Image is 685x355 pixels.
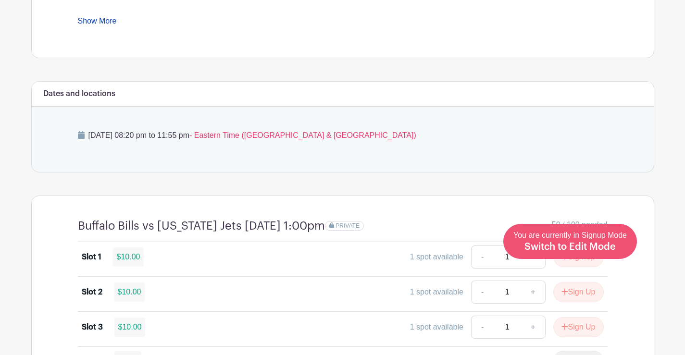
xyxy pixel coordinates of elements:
a: - [471,245,493,269]
a: - [471,281,493,304]
div: Slot 1 [82,251,101,263]
a: Show More [78,17,117,29]
p: [DATE] 08:20 pm to 11:55 pm [78,130,608,141]
a: + [521,316,545,339]
div: $10.00 [113,247,144,267]
span: Switch to Edit Mode [524,242,616,252]
span: You are currently in Signup Mode [513,231,627,251]
div: $10.00 [114,318,146,337]
button: Sign Up [553,282,604,302]
div: Slot 2 [82,286,102,298]
span: PRIVATE [336,222,360,229]
button: Sign Up [553,317,604,337]
div: $100 Half time [78,2,608,13]
a: - [471,316,493,339]
div: $10.00 [114,282,145,302]
a: + [521,281,545,304]
div: 1 spot available [410,286,463,298]
div: 1 spot available [410,251,463,263]
h4: Buffalo Bills vs [US_STATE] Jets [DATE] 1:00pm [78,219,325,233]
span: - Eastern Time ([GEOGRAPHIC_DATA] & [GEOGRAPHIC_DATA]) [189,131,416,139]
div: Slot 3 [82,321,103,333]
span: 50 / 100 needed [552,219,608,231]
h6: Dates and locations [43,89,115,98]
a: You are currently in Signup Mode Switch to Edit Mode [503,224,637,259]
div: 1 spot available [410,321,463,333]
